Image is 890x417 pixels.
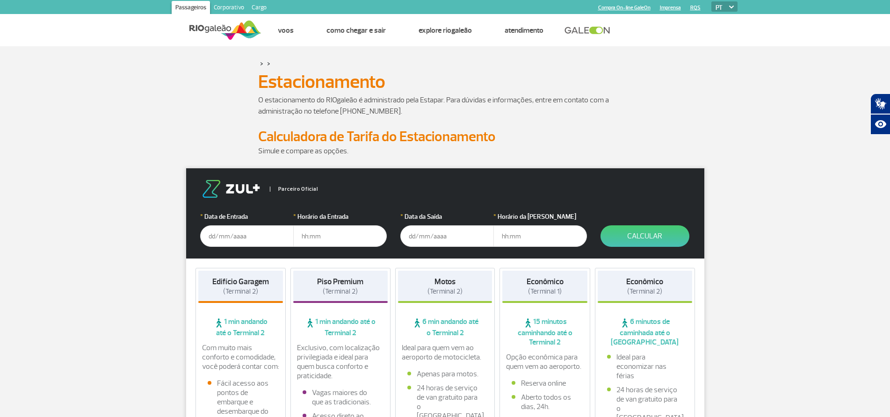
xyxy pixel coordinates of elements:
[427,287,463,296] span: (Terminal 2)
[293,317,388,338] span: 1 min andando até o Terminal 2
[223,287,258,296] span: (Terminal 2)
[172,1,210,16] a: Passageiros
[200,225,294,247] input: dd/mm/aaaa
[212,277,269,287] strong: Edifício Garagem
[512,379,578,388] li: Reserva online
[870,93,890,135] div: Plugin de acessibilidade da Hand Talk.
[210,1,248,16] a: Corporativo
[493,212,587,222] label: Horário da [PERSON_NAME]
[258,128,632,145] h2: Calculadora de Tarifa do Estacionamento
[198,317,283,338] span: 1 min andando até o Terminal 2
[870,93,890,114] button: Abrir tradutor de língua de sinais.
[267,58,270,69] a: >
[407,369,483,379] li: Apenas para motos.
[278,26,294,35] a: Voos
[505,26,543,35] a: Atendimento
[598,5,651,11] a: Compra On-line GaleOn
[660,5,681,11] a: Imprensa
[400,225,494,247] input: dd/mm/aaaa
[297,343,384,381] p: Exclusivo, com localização privilegiada e ideal para quem busca conforto e praticidade.
[598,317,692,347] span: 6 minutos de caminhada até o [GEOGRAPHIC_DATA]
[303,388,378,407] li: Vagas maiores do que as tradicionais.
[258,74,632,90] h1: Estacionamento
[690,5,701,11] a: RQS
[248,1,270,16] a: Cargo
[258,145,632,157] p: Simule e compare as opções.
[601,225,689,247] button: Calcular
[258,94,632,117] p: O estacionamento do RIOgaleão é administrado pela Estapar. Para dúvidas e informações, entre em c...
[402,343,489,362] p: Ideal para quem vem ao aeroporto de motocicleta.
[293,225,387,247] input: hh:mm
[506,352,584,371] p: Opção econômica para quem vem ao aeroporto.
[260,58,263,69] a: >
[326,26,386,35] a: Como chegar e sair
[270,187,318,192] span: Parceiro Oficial
[527,277,564,287] strong: Econômico
[293,212,387,222] label: Horário da Entrada
[870,114,890,135] button: Abrir recursos assistivos.
[607,352,683,381] li: Ideal para economizar nas férias
[502,317,587,347] span: 15 minutos caminhando até o Terminal 2
[398,317,492,338] span: 6 min andando até o Terminal 2
[627,287,662,296] span: (Terminal 2)
[317,277,363,287] strong: Piso Premium
[493,225,587,247] input: hh:mm
[200,212,294,222] label: Data de Entrada
[200,180,262,198] img: logo-zul.png
[419,26,472,35] a: Explore RIOgaleão
[202,343,280,371] p: Com muito mais conforto e comodidade, você poderá contar com:
[528,287,562,296] span: (Terminal 1)
[512,393,578,411] li: Aberto todos os dias, 24h.
[400,212,494,222] label: Data da Saída
[626,277,663,287] strong: Econômico
[323,287,358,296] span: (Terminal 2)
[434,277,456,287] strong: Motos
